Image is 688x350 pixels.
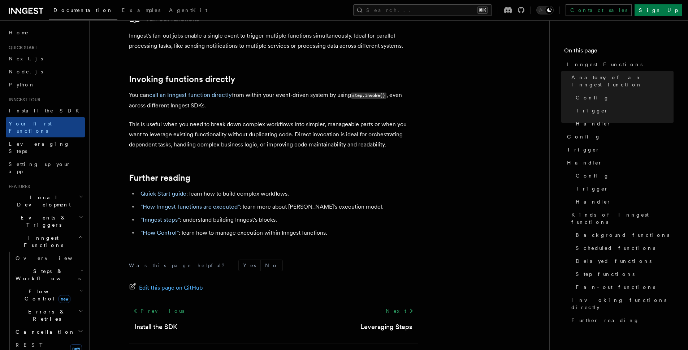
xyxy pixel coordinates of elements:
button: Errors & Retries [13,305,85,325]
span: Edit this page on GitHub [139,283,203,293]
li: : learn how to manage execution within Inngest functions. [138,228,418,238]
a: Previous [129,304,189,317]
li: : learn more about [PERSON_NAME]'s execution model. [138,202,418,212]
a: Handler [564,156,674,169]
span: Trigger [567,146,600,153]
a: Background functions [573,229,674,242]
button: Steps & Workflows [13,265,85,285]
a: Leveraging Steps [6,137,85,158]
a: Further reading [568,314,674,327]
a: Python [6,78,85,91]
li: : learn how to build complex workflows. [138,189,418,199]
a: Sign Up [635,4,682,16]
span: Trigger [576,107,609,114]
span: Config [576,94,609,101]
a: Edit this page on GitHub [129,283,203,293]
p: You can from within your event-driven system by using , even across different Inngest SDKs. [129,90,418,111]
span: Invoking functions directly [571,296,674,311]
code: step.invoke() [351,93,386,99]
span: Install the SDK [9,108,83,114]
button: Yes [239,260,260,271]
span: new [59,295,70,303]
a: Handler [573,195,674,208]
span: Setting up your app [9,161,71,174]
span: Handler [576,120,611,127]
span: Next.js [9,56,43,61]
p: Inngest's fan-out jobs enable a single event to trigger multiple functions simultaneously. Ideal ... [129,31,418,51]
button: Local Development [6,191,85,211]
span: Local Development [6,194,79,208]
a: Overview [13,252,85,265]
a: Trigger [564,143,674,156]
span: Examples [122,7,160,13]
span: Python [9,82,35,87]
a: Kinds of Inngest functions [568,208,674,229]
a: Delayed functions [573,255,674,268]
a: Step functions [573,268,674,281]
a: Install the SDK [135,322,177,332]
button: Search...⌘K [353,4,492,16]
span: Errors & Retries [13,308,78,323]
a: Fan-out functions [573,281,674,294]
span: Kinds of Inngest functions [571,211,674,226]
span: Further reading [571,317,639,324]
span: AgentKit [169,7,207,13]
a: "How Inngest functions are executed" [140,203,240,210]
a: Home [6,26,85,39]
span: Anatomy of an Inngest function [571,74,674,88]
a: Your first Functions [6,117,85,137]
a: Quick Start guide [140,190,186,197]
span: Fan-out functions [576,283,655,291]
span: Inngest tour [6,97,40,103]
span: Node.js [9,69,43,74]
span: Overview [16,255,90,261]
a: Contact sales [566,4,632,16]
a: Trigger [573,104,674,117]
span: Config [567,133,601,140]
a: Node.js [6,65,85,78]
button: Inngest Functions [6,231,85,252]
kbd: ⌘K [477,7,488,14]
li: : understand building Inngest's blocks. [138,215,418,225]
a: Examples [117,2,165,20]
span: Handler [576,198,611,205]
h4: On this page [564,46,674,58]
a: Config [573,91,674,104]
button: No [261,260,282,271]
a: Config [573,169,674,182]
a: Documentation [49,2,117,20]
span: Background functions [576,231,669,239]
p: This is useful when you need to break down complex workflows into simpler, manageable parts or wh... [129,119,418,150]
span: Step functions [576,270,635,278]
a: Setting up your app [6,158,85,178]
a: Next [381,304,418,317]
a: "Flow Control" [140,229,179,236]
a: call an Inngest function directly [149,91,232,98]
a: Inngest Functions [564,58,674,71]
span: Events & Triggers [6,214,79,229]
span: Scheduled functions [576,244,655,252]
span: Documentation [53,7,113,13]
span: Steps & Workflows [13,268,81,282]
span: Inngest Functions [567,61,642,68]
p: Was this page helpful? [129,262,230,269]
a: AgentKit [165,2,212,20]
span: Features [6,184,30,189]
a: Config [564,130,674,143]
a: Next.js [6,52,85,65]
a: "Inngest steps" [140,216,180,223]
span: Leveraging Steps [9,141,70,154]
a: Trigger [573,182,674,195]
a: Install the SDK [6,104,85,117]
span: Delayed functions [576,257,652,265]
a: Further reading [129,173,190,183]
a: Invoking functions directly [568,294,674,314]
button: Flow Controlnew [13,285,85,305]
a: Anatomy of an Inngest function [568,71,674,91]
span: Config [576,172,609,179]
span: Quick start [6,45,37,51]
a: Handler [573,117,674,130]
button: Toggle dark mode [536,6,554,14]
span: Handler [567,159,602,166]
span: Home [9,29,29,36]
